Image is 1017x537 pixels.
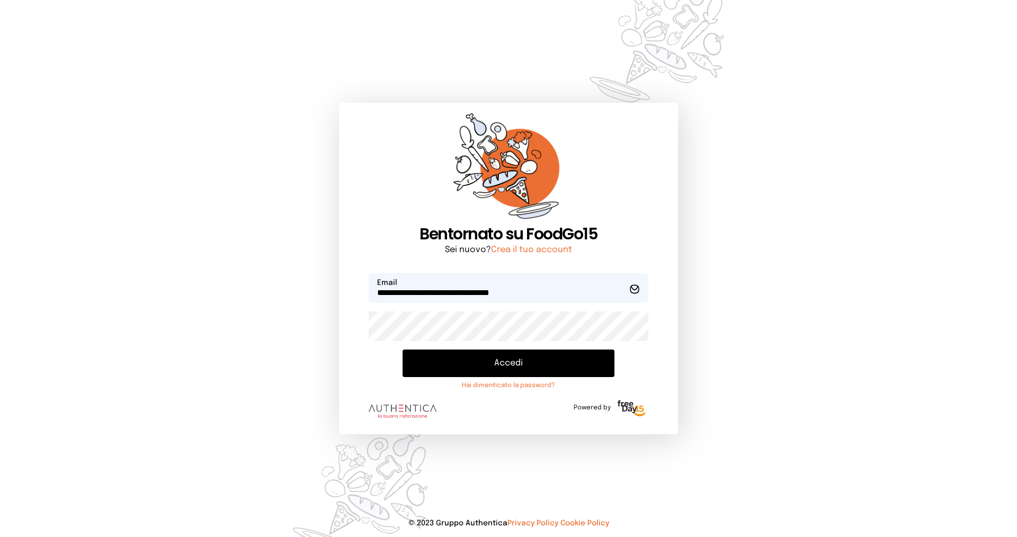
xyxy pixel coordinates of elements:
img: logo.8f33a47.png [369,405,436,418]
span: Powered by [574,404,611,412]
a: Hai dimenticato la password? [403,381,614,390]
a: Crea il tuo account [491,245,572,254]
h1: Bentornato su FoodGo15 [369,225,648,244]
a: Privacy Policy [507,520,558,527]
a: Cookie Policy [560,520,609,527]
p: © 2023 Gruppo Authentica [17,518,1000,529]
img: sticker-orange.65babaf.png [453,113,564,225]
p: Sei nuovo? [369,244,648,256]
button: Accedi [403,350,614,377]
img: logo-freeday.3e08031.png [615,398,648,419]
